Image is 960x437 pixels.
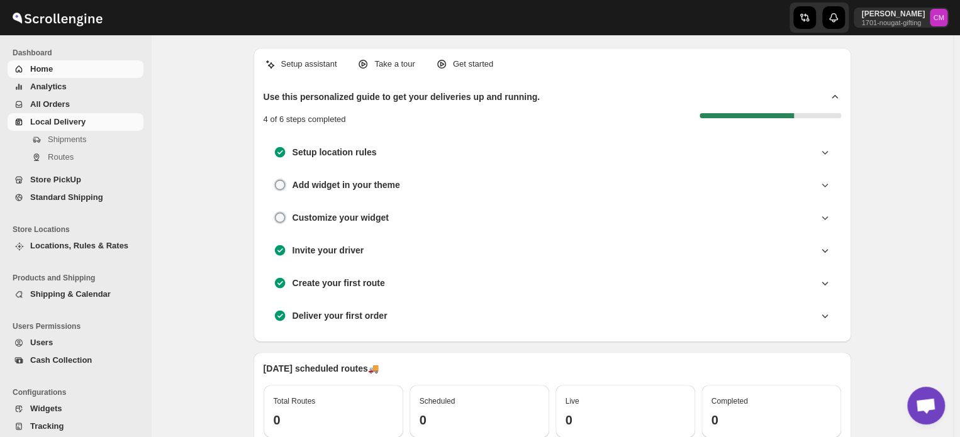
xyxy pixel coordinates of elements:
[293,146,377,158] h3: Setup location rules
[420,412,539,428] h3: 0
[13,321,145,331] span: Users Permissions
[10,2,104,33] img: ScrollEngine
[293,277,385,289] h3: Create your first route
[8,418,143,435] button: Tracking
[30,82,67,91] span: Analytics
[293,179,400,191] h3: Add widget in your theme
[293,211,389,224] h3: Customize your widget
[30,338,53,347] span: Users
[13,224,145,235] span: Store Locations
[712,412,831,428] h3: 0
[861,19,925,26] p: 1701-nougat-gifting
[30,117,86,126] span: Local Delivery
[8,351,143,369] button: Cash Collection
[8,237,143,255] button: Locations, Rules & Rates
[8,148,143,166] button: Routes
[281,58,337,70] p: Setup assistant
[930,9,947,26] span: Cleo Moyo
[712,397,748,406] span: Completed
[8,400,143,418] button: Widgets
[30,99,70,109] span: All Orders
[13,273,145,283] span: Products and Shipping
[8,96,143,113] button: All Orders
[30,355,92,365] span: Cash Collection
[8,60,143,78] button: Home
[30,192,103,202] span: Standard Shipping
[8,131,143,148] button: Shipments
[264,362,841,375] p: [DATE] scheduled routes 🚚
[48,135,86,144] span: Shipments
[274,412,393,428] h3: 0
[861,9,925,19] p: [PERSON_NAME]
[30,175,81,184] span: Store PickUp
[293,309,388,322] h3: Deliver your first order
[453,58,493,70] p: Get started
[293,244,364,257] h3: Invite your driver
[264,91,540,103] h2: Use this personalized guide to get your deliveries up and running.
[8,285,143,303] button: Shipping & Calendar
[566,412,685,428] h3: 0
[264,113,346,126] p: 4 of 6 steps completed
[907,387,945,424] a: Open chat
[420,397,455,406] span: Scheduled
[933,14,944,21] text: CM
[13,387,145,397] span: Configurations
[854,8,949,28] button: User menu
[30,404,62,413] span: Widgets
[48,152,74,162] span: Routes
[8,334,143,351] button: Users
[8,78,143,96] button: Analytics
[30,241,128,250] span: Locations, Rules & Rates
[30,64,53,74] span: Home
[374,58,415,70] p: Take a tour
[13,48,145,58] span: Dashboard
[566,397,579,406] span: Live
[30,289,111,299] span: Shipping & Calendar
[274,397,316,406] span: Total Routes
[30,421,64,431] span: Tracking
